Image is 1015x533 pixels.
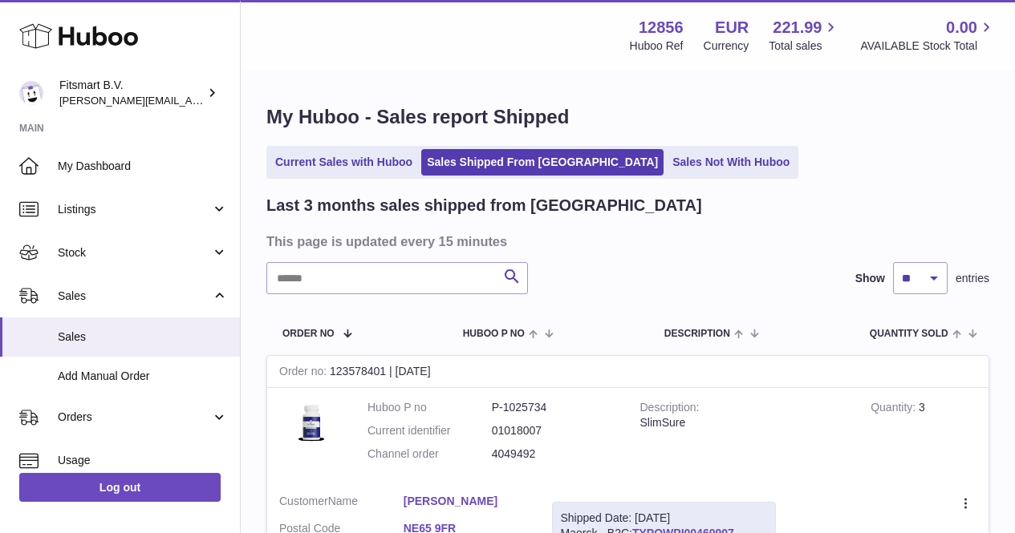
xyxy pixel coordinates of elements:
[492,400,616,415] dd: P-1025734
[279,494,404,513] dt: Name
[860,38,996,54] span: AVAILABLE Stock Total
[421,149,664,176] a: Sales Shipped From [GEOGRAPHIC_DATA]
[667,149,795,176] a: Sales Not With Huboo
[58,369,228,384] span: Add Manual Order
[19,473,221,502] a: Log out
[59,94,322,107] span: [PERSON_NAME][EMAIL_ADDRESS][DOMAIN_NAME]
[58,159,228,174] span: My Dashboard
[855,271,885,286] label: Show
[282,329,335,339] span: Order No
[640,415,847,430] div: SlimSure
[266,104,989,130] h1: My Huboo - Sales report Shipped
[956,271,989,286] span: entries
[266,195,702,216] h2: Last 3 months sales shipped from [GEOGRAPHIC_DATA]
[773,17,822,38] span: 221.99
[267,356,989,388] div: 123578401 | [DATE]
[59,78,204,108] div: Fitsmart B.V.
[279,400,343,444] img: 128561738056625.png
[871,401,919,418] strong: Quantity
[769,38,840,54] span: Total sales
[561,511,767,526] div: Shipped Date: [DATE]
[266,232,985,250] h3: This page is updated every 15 minutes
[58,245,211,260] span: Stock
[58,453,228,468] span: Usage
[19,81,43,105] img: jonathan@leaderoo.com
[704,38,749,54] div: Currency
[860,17,996,54] a: 0.00 AVAILABLE Stock Total
[859,388,989,482] td: 3
[367,446,492,462] dt: Channel order
[279,495,328,507] span: Customer
[270,149,418,176] a: Current Sales with Huboo
[630,38,684,54] div: Huboo Ref
[367,400,492,415] dt: Huboo P no
[715,17,749,38] strong: EUR
[639,17,684,38] strong: 12856
[367,423,492,438] dt: Current identifier
[58,329,228,345] span: Sales
[58,410,211,425] span: Orders
[492,423,616,438] dd: 01018007
[404,494,528,509] a: [PERSON_NAME]
[58,289,211,304] span: Sales
[463,329,525,339] span: Huboo P no
[58,202,211,217] span: Listings
[492,446,616,462] dd: 4049492
[769,17,840,54] a: 221.99 Total sales
[870,329,948,339] span: Quantity Sold
[946,17,977,38] span: 0.00
[279,365,330,382] strong: Order no
[664,329,730,339] span: Description
[640,401,700,418] strong: Description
